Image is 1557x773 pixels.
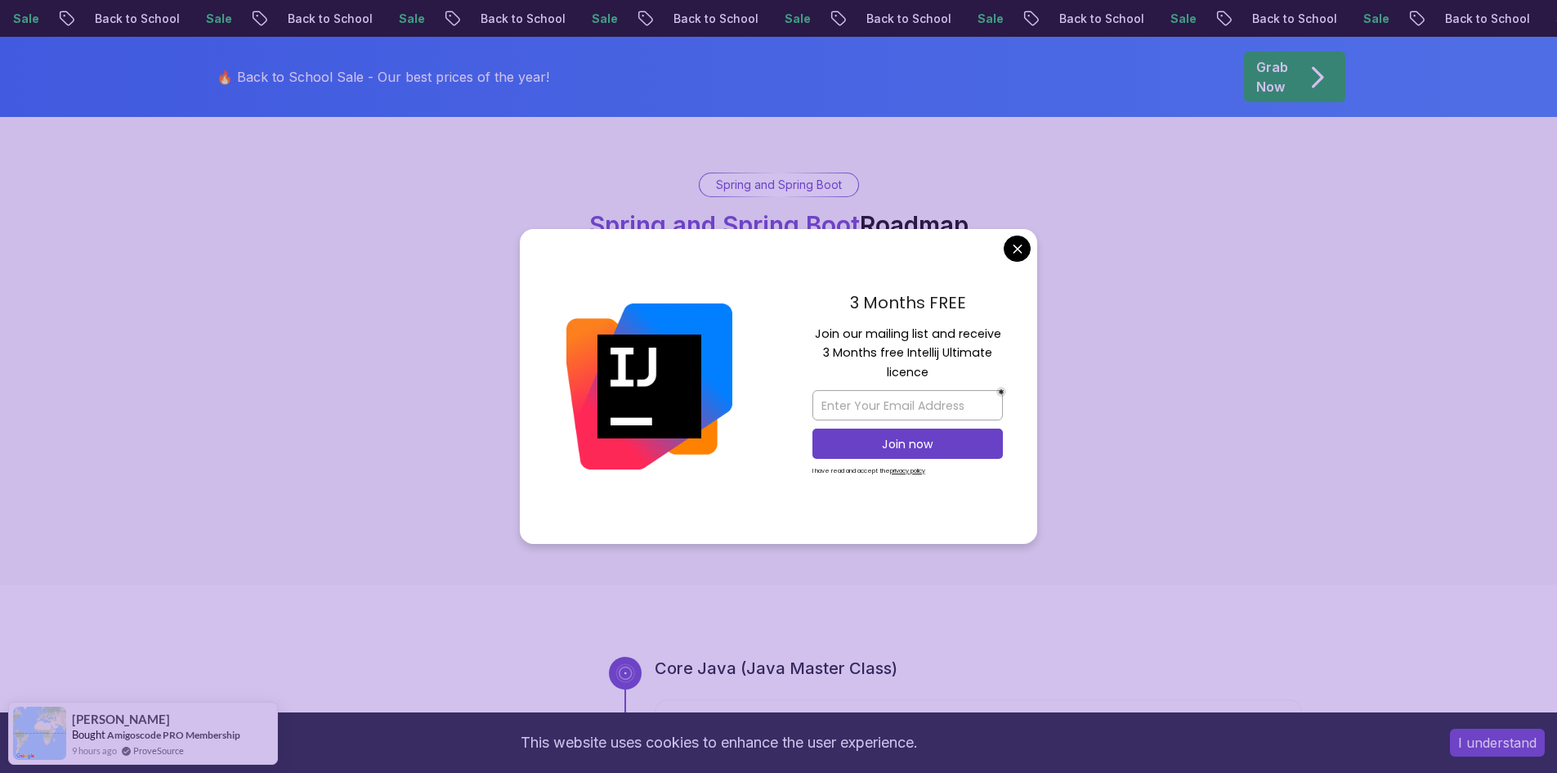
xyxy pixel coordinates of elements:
p: Sale [381,11,433,27]
p: Back to School [655,11,767,27]
p: Sale [1152,11,1205,27]
span: 9 hours ago [72,744,117,757]
a: ProveSource [133,745,184,756]
h3: Core Java (Java Master Class) [655,657,1302,680]
div: Spring and Spring Boot [700,173,858,196]
a: Amigoscode PRO Membership [107,729,240,741]
img: provesource social proof notification image [13,707,66,760]
button: Accept cookies [1450,729,1545,757]
p: Sale [960,11,1012,27]
p: Sale [1345,11,1398,27]
span: [PERSON_NAME] [72,712,170,726]
h1: Roadmap [589,210,969,240]
p: Back to School [1234,11,1345,27]
p: Back to School [848,11,960,27]
p: Grab Now [1256,57,1288,97]
p: Back to School [77,11,188,27]
p: Sale [767,11,819,27]
span: Bought [72,728,105,741]
p: Back to School [270,11,381,27]
span: Spring and Spring Boot [589,210,860,240]
p: Back to School [463,11,574,27]
p: 🔥 Back to School Sale - Our best prices of the year! [217,67,549,87]
p: Back to School [1041,11,1152,27]
p: Sale [188,11,240,27]
div: This website uses cookies to enhance the user experience. [12,725,1425,761]
p: Back to School [1427,11,1538,27]
p: Sale [574,11,626,27]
